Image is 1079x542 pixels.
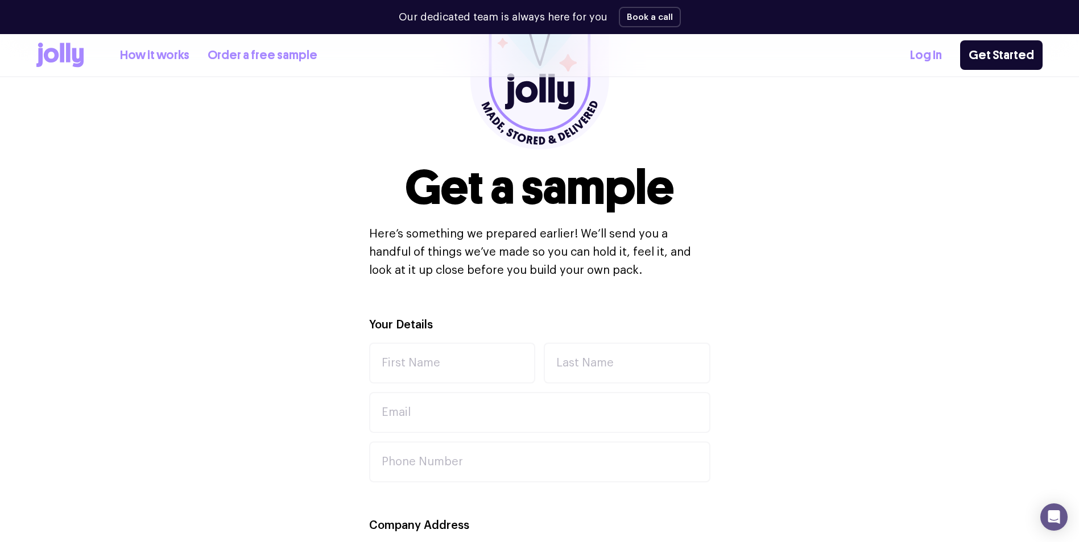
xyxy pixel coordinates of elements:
[399,10,607,25] p: Our dedicated team is always here for you
[910,46,942,65] a: Log In
[369,518,469,534] label: Company Address
[405,164,674,211] h1: Get a sample
[619,7,681,27] button: Book a call
[369,225,710,280] p: Here’s something we prepared earlier! We’ll send you a handful of things we’ve made so you can ho...
[208,46,317,65] a: Order a free sample
[1040,503,1068,531] div: Open Intercom Messenger
[369,317,433,333] label: Your Details
[120,46,189,65] a: How it works
[960,40,1043,70] a: Get Started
